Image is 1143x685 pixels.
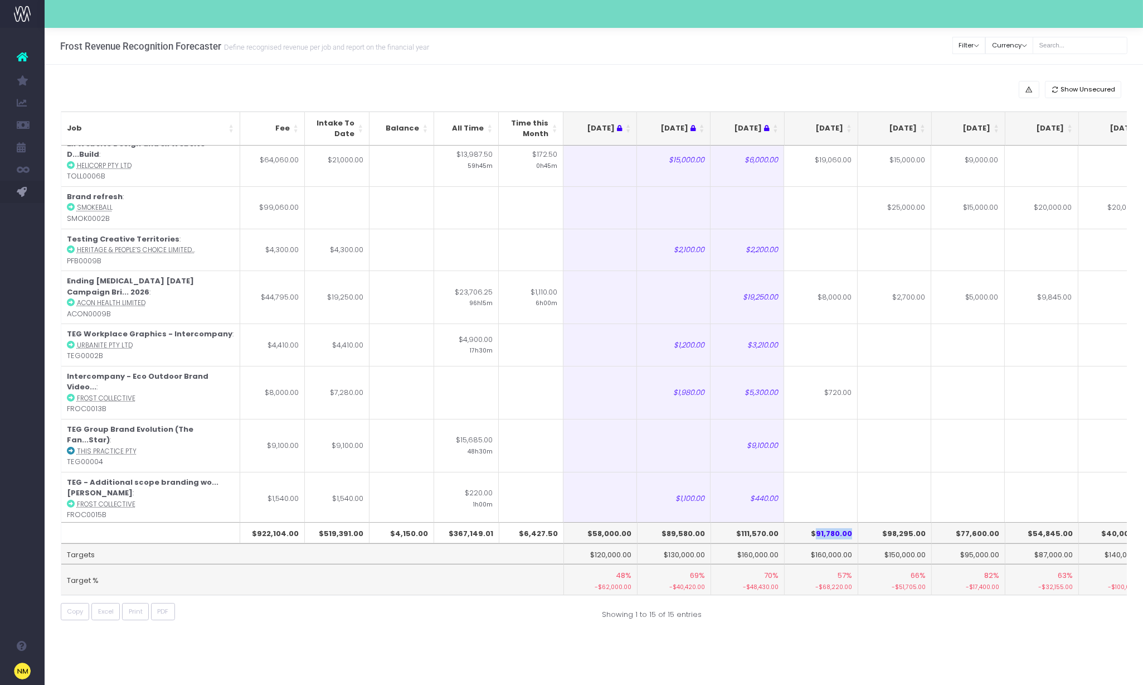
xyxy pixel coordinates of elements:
td: $95,000.00 [932,543,1005,565]
span: 66% [911,570,926,581]
th: $77,600.00 [932,522,1005,543]
td: $120,000.00 [564,543,638,565]
td: $160,000.00 [785,543,858,565]
td: $9,000.00 [931,133,1005,186]
button: Show Unsecured [1045,81,1122,98]
small: 59h45m [468,160,493,170]
td: $20,000.00 [1005,186,1078,229]
td: $130,000.00 [638,543,711,565]
td: Targets [61,543,564,565]
th: Nov 25: activate to sort column ascending [858,112,932,146]
button: Filter [952,37,986,54]
td: $15,000.00 [858,133,931,186]
td: $1,110.00 [499,271,563,324]
td: : TEG00004 [61,419,240,472]
th: Sep 25 : activate to sort column ascending [711,112,784,146]
td: $1,540.00 [240,472,305,525]
td: $4,410.00 [305,324,369,366]
td: $1,100.00 [637,472,711,525]
span: Print [129,607,143,616]
td: $15,685.00 [434,419,499,472]
td: $9,845.00 [1005,271,1078,324]
small: -$62,000.00 [570,581,631,592]
span: PDF [157,607,168,616]
th: Aug 25 : activate to sort column ascending [637,112,711,146]
th: $91,780.00 [785,522,858,543]
td: $8,000.00 [240,366,305,419]
th: Fee: activate to sort column ascending [240,112,305,146]
td: $21,000.00 [305,133,369,186]
button: Copy [61,603,90,620]
abbr: ACON Health Limited [77,298,145,307]
small: -$32,155.00 [1011,581,1073,592]
strong: TEG - Additional scope branding wo...[PERSON_NAME] [67,477,218,499]
strong: Ending [MEDICAL_DATA] [DATE] Campaign Bri... 2026 [67,276,194,297]
th: Dec 25: activate to sort column ascending [932,112,1005,146]
td: $19,250.00 [711,271,784,324]
td: $44,795.00 [240,271,305,324]
small: 48h30m [468,446,493,456]
td: $1,980.00 [637,366,711,419]
td: $64,060.00 [240,133,305,186]
th: Jan 26: activate to sort column ascending [1005,112,1079,146]
small: -$48,430.00 [717,581,779,592]
abbr: Frost Collective [77,500,135,509]
span: 63% [1058,570,1073,581]
td: : TEG0002B [61,324,240,366]
th: All Time: activate to sort column ascending [434,112,499,146]
td: $220.00 [434,472,499,525]
button: Currency [985,37,1033,54]
td: $440.00 [711,472,784,525]
abbr: Helicorp Pty Ltd [77,161,132,170]
small: 6h00m [536,297,557,307]
td: : ACON0009B [61,271,240,324]
td: $9,100.00 [711,419,784,472]
small: 96h15m [469,297,493,307]
strong: TEG Workplace Graphics - Intercompany [67,329,232,339]
td: $19,250.00 [305,271,369,324]
small: 0h45m [536,160,557,170]
td: $2,200.00 [711,229,784,271]
th: Intake To Date: activate to sort column ascending [305,112,369,146]
td: $5,300.00 [711,366,784,419]
th: Job: activate to sort column ascending [61,112,240,146]
th: $367,149.01 [434,522,499,543]
th: $58,000.00 [564,522,638,543]
abbr: Urbanite Pty Ltd [77,341,133,350]
span: 69% [690,570,705,581]
td: : FROC0013B [61,366,240,419]
td: Target % [61,564,564,595]
td: $7,280.00 [305,366,369,419]
span: 57% [838,570,852,581]
td: $4,900.00 [434,324,499,366]
th: $89,580.00 [638,522,711,543]
td: : TOLL0006B [61,133,240,186]
button: Excel [91,603,120,620]
td: $160,000.00 [711,543,785,565]
button: PDF [151,603,175,620]
td: $15,000.00 [637,133,711,186]
small: -$68,220.00 [790,581,852,592]
th: $922,104.00 [240,522,305,543]
span: 48% [616,570,631,581]
td: : FROC0015B [61,472,240,525]
td: $2,100.00 [637,229,711,271]
span: 82% [984,570,999,581]
th: Time this Month: activate to sort column ascending [499,112,563,146]
small: 17h30m [470,345,493,355]
span: Copy [67,607,83,616]
small: -$17,400.00 [937,581,999,592]
td: : PFB0009B [61,229,240,271]
td: $4,300.00 [240,229,305,271]
td: $87,000.00 [1005,543,1079,565]
td: $25,000.00 [858,186,931,229]
abbr: This Practice Pty [77,447,137,456]
h3: Frost Revenue Recognition Forecaster [60,41,429,52]
td: $13,987.50 [434,133,499,186]
strong: 2x Website Design and 3x Website D...Build [67,138,205,160]
td: $15,000.00 [931,186,1005,229]
td: $720.00 [784,366,858,419]
strong: Intercompany - Eco Outdoor Brand Video... [67,371,208,393]
button: Print [122,603,149,620]
td: $9,100.00 [240,419,305,472]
